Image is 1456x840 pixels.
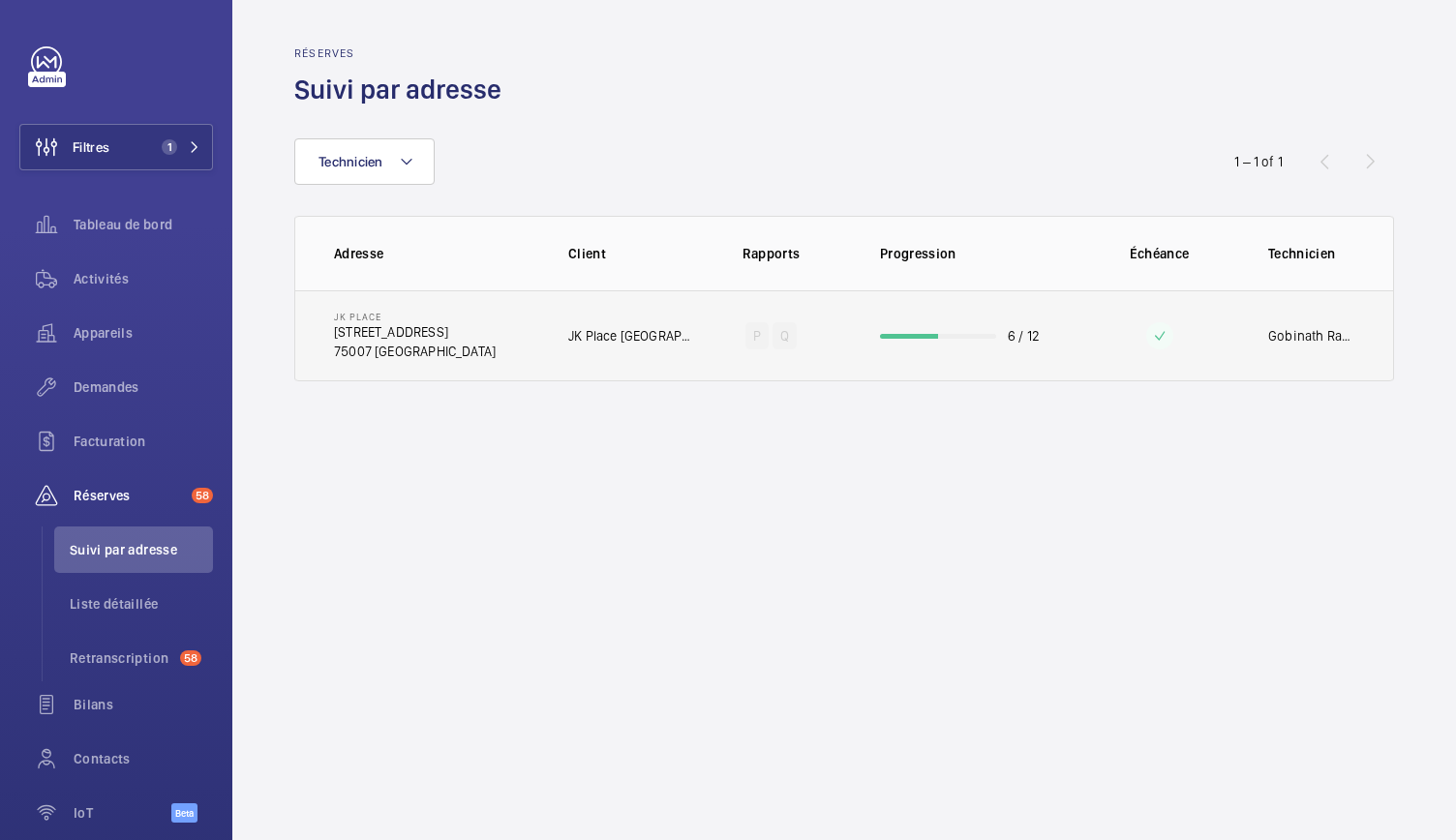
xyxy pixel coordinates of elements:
[180,650,201,666] span: 58
[294,138,435,185] button: Technicien
[192,488,213,503] span: 58
[70,594,213,614] span: Liste détaillée
[1008,326,1040,345] p: 6 / 12
[162,139,177,155] span: 1
[74,432,213,451] span: Facturation
[74,803,171,823] span: IoT
[70,540,213,559] span: Suivi par adresse
[745,322,769,349] div: P
[334,322,496,342] p: [STREET_ADDRESS]
[1234,152,1283,171] div: 1 – 1 of 1
[74,486,184,505] span: Réserves
[294,46,513,60] h2: Réserves
[568,326,693,345] p: JK Place [GEOGRAPHIC_DATA]
[171,803,197,823] span: Beta
[19,124,213,170] button: Filtres1
[880,244,1081,263] p: Progression
[74,323,213,343] span: Appareils
[1268,326,1354,345] p: Gobinath Rattinam
[74,749,213,768] span: Contacts
[74,695,213,714] span: Bilans
[1095,244,1224,263] p: Échéance
[334,342,496,361] p: 75007 [GEOGRAPHIC_DATA]
[74,377,213,397] span: Demandes
[707,244,835,263] p: Rapports
[74,215,213,234] span: Tableau de bord
[70,648,172,668] span: Retranscription
[334,244,537,263] p: Adresse
[74,269,213,288] span: Activités
[294,72,513,107] h1: Suivi par adresse
[568,244,693,263] p: Client
[1268,244,1354,263] p: Technicien
[773,322,797,349] div: Q
[318,154,383,169] span: Technicien
[73,137,109,157] span: Filtres
[334,311,496,322] p: JK PLACE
